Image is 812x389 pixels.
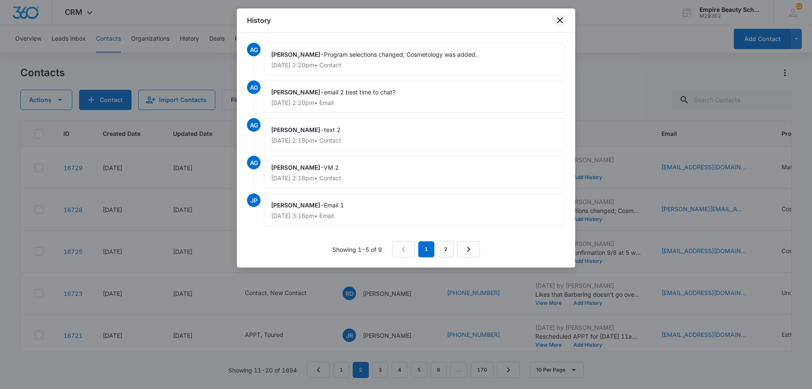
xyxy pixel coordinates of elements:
[247,118,261,132] span: AG
[271,88,320,96] span: [PERSON_NAME]
[247,80,261,94] span: AG
[264,43,565,75] div: -
[438,241,454,257] a: Page 2
[332,245,382,254] p: Showing 1-5 of 9
[271,62,558,68] p: [DATE] 2:20pm • Contact
[271,213,558,219] p: [DATE] 3:16pm • Email
[271,175,558,181] p: [DATE] 2:18pm • Contact
[247,15,271,25] h1: History
[264,80,565,113] div: -
[324,126,340,133] span: text 2
[457,241,480,257] a: Next Page
[264,193,565,226] div: -
[555,15,565,25] button: close
[418,241,434,257] em: 1
[324,164,339,171] span: VM 2
[271,201,320,209] span: [PERSON_NAME]
[392,241,480,257] nav: Pagination
[324,51,477,58] span: Program selections changed; Cosmetology was added.
[271,100,558,106] p: [DATE] 2:20pm • Email
[324,201,344,209] span: Email 1
[247,156,261,169] span: AG
[271,164,320,171] span: [PERSON_NAME]
[271,126,320,133] span: [PERSON_NAME]
[247,193,261,207] span: JP
[271,138,558,143] p: [DATE] 2:19pm • Contact
[264,156,565,188] div: -
[264,118,565,151] div: -
[324,88,395,96] span: email 2 best time to chat?
[247,43,261,56] span: AG
[271,51,320,58] span: [PERSON_NAME]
